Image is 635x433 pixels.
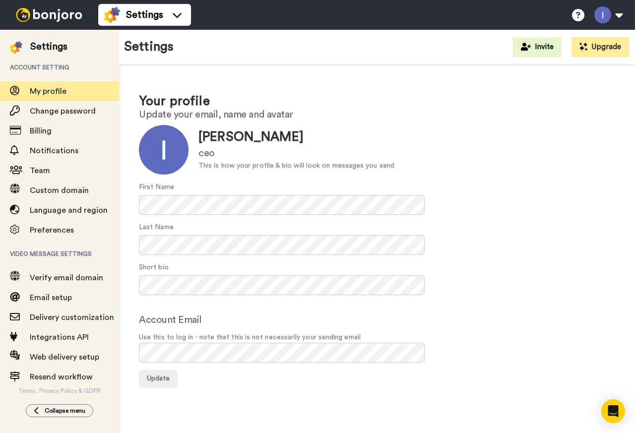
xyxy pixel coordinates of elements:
[198,128,394,146] div: [PERSON_NAME]
[30,167,50,175] span: Team
[139,370,178,388] button: Update
[26,404,93,417] button: Collapse menu
[12,8,86,22] img: bj-logo-header-white.svg
[30,333,89,341] span: Integrations API
[139,182,174,192] label: First Name
[104,7,120,23] img: settings-colored.svg
[30,226,74,234] span: Preferences
[139,312,202,327] label: Account Email
[30,147,78,155] span: Notifications
[10,41,22,54] img: settings-colored.svg
[30,313,114,321] span: Delivery customization
[30,294,72,302] span: Email setup
[30,127,52,135] span: Billing
[45,407,85,415] span: Collapse menu
[30,373,93,381] span: Resend workflow
[139,262,169,273] label: Short bio
[30,353,99,361] span: Web delivery setup
[30,186,89,194] span: Custom domain
[30,40,67,54] div: Settings
[198,146,394,161] div: ceo
[601,399,625,423] div: Open Intercom Messenger
[139,109,615,120] h2: Update your email, name and avatar
[513,37,562,57] button: Invite
[198,161,394,171] div: This is how your profile & bio will look on messages you send
[30,274,103,282] span: Verify email domain
[571,37,629,57] button: Upgrade
[30,87,66,95] span: My profile
[30,107,96,115] span: Change password
[124,40,174,54] h1: Settings
[139,332,615,343] span: Use this to log in - note that this is not necessarily your sending email
[30,206,108,214] span: Language and region
[147,375,170,382] span: Update
[139,222,174,233] label: Last Name
[139,94,615,109] h1: Your profile
[126,8,163,22] span: Settings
